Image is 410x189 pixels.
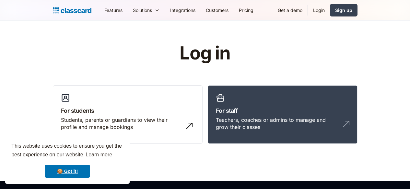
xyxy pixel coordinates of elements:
[53,85,203,144] a: For studentsStudents, parents or guardians to view their profile and manage bookings
[11,142,123,160] span: This website uses cookies to ensure you get the best experience on our website.
[128,3,165,17] div: Solutions
[61,116,182,131] div: Students, parents or guardians to view their profile and manage bookings
[335,7,352,14] div: Sign up
[61,106,194,115] h3: For students
[234,3,259,17] a: Pricing
[165,3,201,17] a: Integrations
[85,150,113,160] a: learn more about cookies
[273,3,308,17] a: Get a demo
[330,4,357,16] a: Sign up
[133,7,152,14] div: Solutions
[99,3,128,17] a: Features
[201,3,234,17] a: Customers
[216,106,349,115] h3: For staff
[208,85,357,144] a: For staffTeachers, coaches or admins to manage and grow their classes
[53,6,91,15] a: Logo
[308,3,330,17] a: Login
[5,136,130,184] div: cookieconsent
[102,43,308,63] h1: Log in
[45,165,90,178] a: dismiss cookie message
[216,116,336,131] div: Teachers, coaches or admins to manage and grow their classes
